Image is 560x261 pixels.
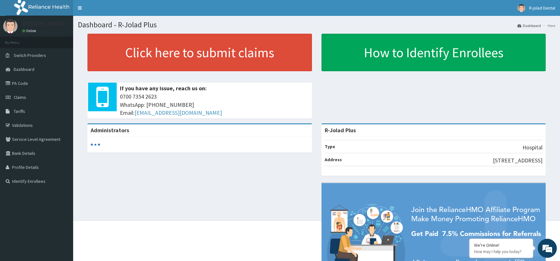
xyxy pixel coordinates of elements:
svg: audio-loading [91,140,100,149]
b: Type [325,144,335,149]
img: User Image [517,4,525,12]
span: Tariffs [14,108,25,114]
img: User Image [3,19,17,33]
a: [EMAIL_ADDRESS][DOMAIN_NAME] [135,109,222,116]
b: Administrators [91,127,129,134]
p: [PERSON_NAME] [22,21,64,26]
p: [STREET_ADDRESS] [493,156,543,165]
p: Hospital [522,143,543,152]
a: How to Identify Enrollees [321,34,546,71]
li: Here [542,23,555,28]
b: Address [325,157,342,162]
span: Switch Providers [14,52,46,58]
p: How may I help you today? [474,249,528,254]
strong: R-Jolad Plus [325,127,356,134]
span: Dashboard [14,66,34,72]
span: 0700 7354 2623 WhatsApp: [PHONE_NUMBER] Email: [120,93,309,117]
b: If you have any issue, reach us on: [120,85,207,92]
span: Claims [14,94,26,100]
div: We're Online! [474,242,528,248]
a: Click here to submit claims [87,34,312,71]
h1: Dashboard - R-Jolad Plus [78,21,555,29]
span: R-jolad Dental [529,5,555,11]
a: Dashboard [517,23,541,28]
a: Online [22,29,38,33]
